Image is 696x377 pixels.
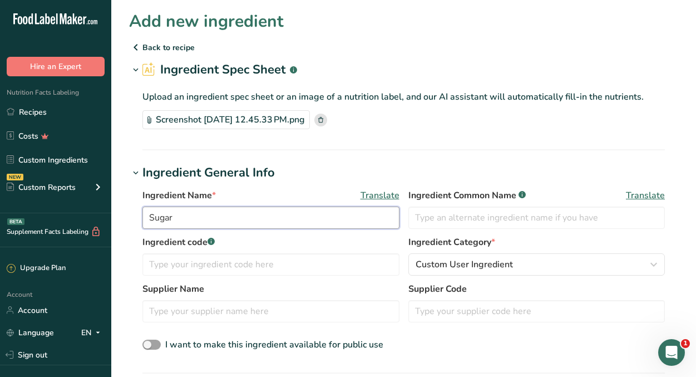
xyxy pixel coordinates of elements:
[681,339,690,348] span: 1
[129,41,678,54] p: Back to recipe
[167,275,223,319] button: News
[11,131,211,161] div: Send us a message
[16,219,206,252] div: How to Print Your Labels & Choose the Right Printer
[161,18,184,40] img: Profile image for Rachelle
[130,302,148,310] span: Help
[22,25,97,35] img: logo
[129,9,284,34] h1: Add new ingredient
[142,110,310,129] div: Screenshot [DATE] 12.45.33 PM.png
[142,282,399,296] label: Supplier Name
[81,326,105,339] div: EN
[16,199,206,219] div: Hire an Expert Services
[119,18,141,40] img: Profile image for Aya
[191,18,211,38] div: Close
[7,182,76,193] div: Custom Reports
[7,174,23,180] div: NEW
[7,218,24,225] div: BETA
[23,203,186,215] div: Hire an Expert Services
[7,263,66,274] div: Upgrade Plan
[23,140,186,152] div: Send us a message
[142,189,216,202] span: Ingredient Name
[142,300,399,322] input: Type your supplier name here
[658,339,685,366] iframe: Intercom live chat
[142,61,297,79] h2: Ingredient Spec Sheet
[142,207,399,229] input: Type your ingredient name here
[22,79,200,98] p: Hi [PERSON_NAME]
[16,252,206,284] div: How Subscription Upgrades Work on [DOMAIN_NAME]
[165,339,383,351] span: I want to make this ingredient available for public use
[65,302,103,310] span: Messages
[23,256,186,280] div: How Subscription Upgrades Work on [DOMAIN_NAME]
[142,253,399,276] input: Type your ingredient code here
[408,207,665,229] input: Type an alternate ingredient name if you have
[408,236,665,249] label: Ingredient Category
[7,57,105,76] button: Hire an Expert
[111,275,167,319] button: Help
[408,282,665,296] label: Supplier Code
[408,189,526,202] span: Ingredient Common Name
[23,224,186,247] div: How to Print Your Labels & Choose the Right Printer
[16,172,206,194] button: Search for help
[626,189,665,202] span: Translate
[361,189,399,202] span: Translate
[142,236,399,249] label: Ingredient code
[140,18,162,40] img: Profile image for Rana
[22,98,200,117] p: How can we help?
[23,178,90,189] span: Search for help
[56,275,111,319] button: Messages
[142,164,275,182] div: Ingredient General Info
[408,300,665,322] input: Type your supplier code here
[15,302,40,310] span: Home
[184,302,205,310] span: News
[7,323,54,342] a: Language
[142,90,665,104] p: Upload an ingredient spec sheet or an image of a nutrition label, and our AI assistant will autom...
[408,253,665,276] button: Custom User Ingredient
[416,258,513,271] span: Custom User Ingredient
